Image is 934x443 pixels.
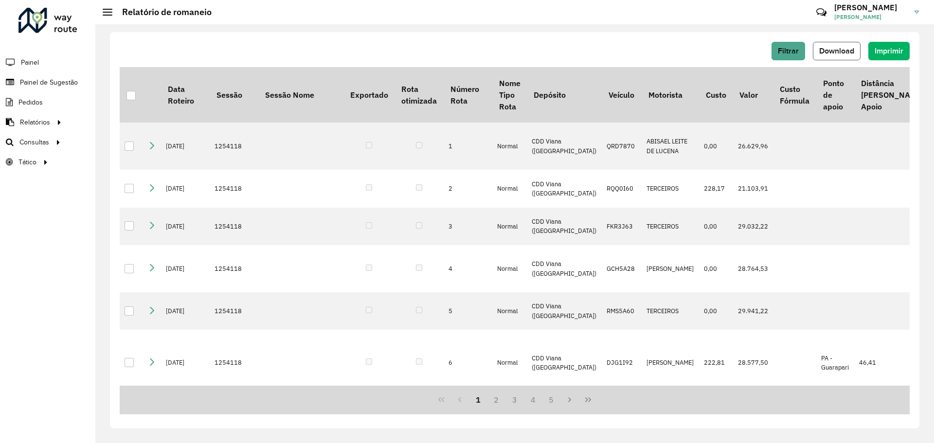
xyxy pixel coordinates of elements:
[813,42,861,60] button: Download
[492,123,527,170] td: Normal
[854,330,930,395] td: 46,41
[699,330,733,395] td: 222,81
[527,123,602,170] td: CDD Viana ([GEOGRAPHIC_DATA])
[642,245,699,292] td: [PERSON_NAME]
[161,292,210,330] td: [DATE]
[642,67,699,123] th: Motorista
[18,97,43,107] span: Pedidos
[816,330,854,395] td: PA - Guarapari
[444,67,492,123] th: Número Rota
[210,292,258,330] td: 1254118
[210,67,258,123] th: Sessão
[395,67,443,123] th: Rota otimizada
[699,67,733,123] th: Custo
[834,13,907,21] span: [PERSON_NAME]
[819,47,854,55] span: Download
[699,208,733,246] td: 0,00
[161,170,210,208] td: [DATE]
[542,390,561,409] button: 5
[492,170,527,208] td: Normal
[492,292,527,330] td: Normal
[699,245,733,292] td: 0,00
[161,123,210,170] td: [DATE]
[772,42,805,60] button: Filtrar
[469,390,487,409] button: 1
[733,330,773,395] td: 28.577,50
[527,67,602,123] th: Depósito
[527,170,602,208] td: CDD Viana ([GEOGRAPHIC_DATA])
[868,42,910,60] button: Imprimir
[527,208,602,246] td: CDD Viana ([GEOGRAPHIC_DATA])
[492,245,527,292] td: Normal
[527,292,602,330] td: CDD Viana ([GEOGRAPHIC_DATA])
[505,390,524,409] button: 3
[733,67,773,123] th: Valor
[699,170,733,208] td: 228,17
[733,292,773,330] td: 29.941,22
[210,123,258,170] td: 1254118
[444,292,492,330] td: 5
[773,67,816,123] th: Custo Fórmula
[258,67,343,123] th: Sessão Nome
[527,330,602,395] td: CDD Viana ([GEOGRAPHIC_DATA])
[20,117,50,127] span: Relatórios
[161,67,210,123] th: Data Roteiro
[642,208,699,246] td: TERCEIROS
[492,67,527,123] th: Nome Tipo Rota
[444,245,492,292] td: 4
[875,47,903,55] span: Imprimir
[18,157,36,167] span: Tático
[444,208,492,246] td: 3
[602,170,642,208] td: RQQ0I60
[560,390,579,409] button: Next Page
[444,330,492,395] td: 6
[699,123,733,170] td: 0,00
[492,330,527,395] td: Normal
[816,67,854,123] th: Ponto de apoio
[527,245,602,292] td: CDD Viana ([GEOGRAPHIC_DATA])
[602,208,642,246] td: FKR3J63
[579,390,597,409] button: Last Page
[642,170,699,208] td: TERCEIROS
[210,330,258,395] td: 1254118
[161,245,210,292] td: [DATE]
[778,47,799,55] span: Filtrar
[444,170,492,208] td: 2
[811,2,832,23] a: Contato Rápido
[834,3,907,12] h3: [PERSON_NAME]
[210,208,258,246] td: 1254118
[20,77,78,88] span: Painel de Sugestão
[602,292,642,330] td: RMS5A60
[492,208,527,246] td: Normal
[699,292,733,330] td: 0,00
[733,245,773,292] td: 28.764,53
[642,330,699,395] td: [PERSON_NAME]
[642,123,699,170] td: ABISAEL LEITE DE LUCENA
[733,123,773,170] td: 26.629,96
[733,170,773,208] td: 21.103,91
[210,170,258,208] td: 1254118
[112,7,212,18] h2: Relatório de romaneio
[602,330,642,395] td: DJG1I92
[161,330,210,395] td: [DATE]
[210,245,258,292] td: 1254118
[602,123,642,170] td: QRD7870
[21,57,39,68] span: Painel
[854,67,930,123] th: Distância [PERSON_NAME] Apoio
[487,390,505,409] button: 2
[444,123,492,170] td: 1
[602,67,642,123] th: Veículo
[524,390,542,409] button: 4
[161,208,210,246] td: [DATE]
[343,67,395,123] th: Exportado
[642,292,699,330] td: TERCEIROS
[19,137,49,147] span: Consultas
[602,245,642,292] td: GCH5A28
[733,208,773,246] td: 29.032,22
